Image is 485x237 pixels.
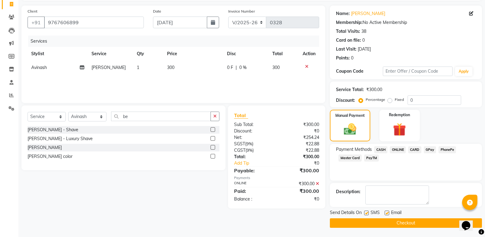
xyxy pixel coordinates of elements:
div: Discount: [229,128,277,134]
span: CASH [374,146,387,153]
label: Percentage [366,97,385,102]
div: ₹0 [277,128,324,134]
a: Add Tip [229,160,285,166]
th: Stylist [28,47,88,61]
div: ( ) [229,147,277,154]
span: 1 [137,65,139,70]
div: ₹300.00 [277,154,324,160]
span: Email [391,209,401,217]
div: Discount: [336,97,355,104]
div: 0 [351,55,353,61]
div: Last Visit: [336,46,356,52]
div: [PERSON_NAME] - Luxury Shave [28,136,93,142]
input: Search by Name/Mobile/Email/Code [44,17,144,28]
label: Invoice Number [228,9,255,14]
div: Payments [234,175,319,181]
button: +91 [28,17,45,28]
div: ₹300.00 [277,187,324,195]
div: Points: [336,55,350,61]
img: _cash.svg [340,122,360,136]
span: 0 F [227,64,233,71]
div: 0 [362,37,365,44]
div: Total: [229,154,277,160]
span: 300 [167,65,174,70]
div: [PERSON_NAME] color [28,153,73,160]
span: Master Card [338,155,362,162]
div: Name: [336,10,350,17]
button: Checkout [330,218,482,228]
div: Paid: [229,187,277,195]
div: [DATE] [358,46,371,52]
div: Net: [229,134,277,141]
span: SMS [371,209,380,217]
span: CGST [234,147,245,153]
span: 9% [246,141,252,146]
th: Qty [133,47,163,61]
div: 38 [361,28,366,35]
div: Description: [336,189,360,195]
div: Service Total: [336,86,364,93]
th: Price [163,47,224,61]
div: Services [28,36,324,47]
iframe: chat widget [459,212,479,231]
div: ₹22.88 [277,141,324,147]
span: CARD [408,146,421,153]
div: Card on file: [336,37,361,44]
span: ONLINE [390,146,406,153]
img: _gift.svg [389,121,410,138]
span: 300 [272,65,280,70]
div: ₹0 [277,196,324,202]
span: PhonePe [438,146,456,153]
span: Send Details On [330,209,362,217]
label: Client [28,9,37,14]
th: Disc [223,47,269,61]
div: ONLINE [229,181,277,187]
div: Membership: [336,19,363,26]
button: Apply [455,67,472,76]
div: Coupon Code [336,68,382,75]
span: Payment Methods [336,146,372,153]
div: [PERSON_NAME] [28,144,62,151]
span: [PERSON_NAME] [91,65,126,70]
div: Balance : [229,196,277,202]
div: Total Visits: [336,28,360,35]
span: Avinash [31,65,47,70]
input: Search or Scan [111,112,211,121]
div: ₹300.00 [277,167,324,174]
div: Sub Total: [229,121,277,128]
span: PayTM [364,155,379,162]
span: Total [234,112,248,119]
th: Total [269,47,299,61]
div: ₹300.00 [366,86,382,93]
div: ₹22.88 [277,147,324,154]
div: Payable: [229,167,277,174]
div: ( ) [229,141,277,147]
span: GPay [424,146,436,153]
label: Date [153,9,161,14]
span: 0 % [239,64,247,71]
div: ₹300.00 [277,181,324,187]
span: SGST [234,141,245,147]
a: [PERSON_NAME] [351,10,385,17]
label: Fixed [395,97,404,102]
label: Manual Payment [335,113,365,118]
div: ₹0 [285,160,324,166]
span: | [236,64,237,71]
input: Enter Offer / Coupon Code [383,67,453,76]
th: Service [88,47,133,61]
div: ₹254.24 [277,134,324,141]
th: Action [299,47,319,61]
div: ₹300.00 [277,121,324,128]
div: [PERSON_NAME] - Shave [28,127,78,133]
label: Redemption [389,112,410,118]
span: 9% [247,148,252,153]
div: No Active Membership [336,19,476,26]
